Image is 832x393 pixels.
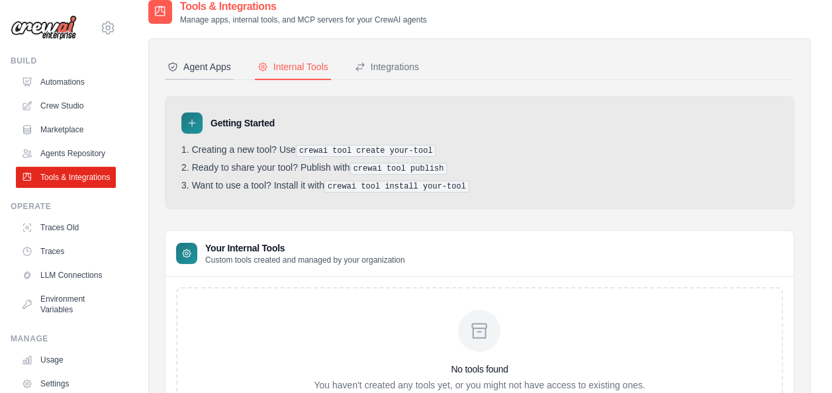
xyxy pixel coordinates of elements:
a: Crew Studio [16,95,116,116]
button: Internal Tools [255,55,331,80]
pre: crewai tool create your-tool [296,145,436,157]
div: Manage [11,333,116,344]
p: You haven't created any tools yet, or you might not have access to existing ones. [314,378,645,392]
div: Internal Tools [257,60,328,73]
a: Marketplace [16,119,116,140]
p: Manage apps, internal tools, and MCP servers for your CrewAI agents [180,15,427,25]
div: Build [11,56,116,66]
button: Integrations [352,55,422,80]
a: Agents Repository [16,143,116,164]
pre: crewai tool install your-tool [324,181,469,193]
h3: No tools found [314,363,645,376]
div: Integrations [355,60,419,73]
a: Tools & Integrations [16,167,116,188]
a: Usage [16,349,116,371]
h3: Your Internal Tools [205,241,405,255]
li: Creating a new tool? Use [181,144,778,157]
li: Want to use a tool? Install it with [181,180,778,193]
a: Automations [16,71,116,93]
p: Custom tools created and managed by your organization [205,255,405,265]
a: LLM Connections [16,265,116,286]
div: Operate [11,201,116,212]
div: Agent Apps [167,60,231,73]
a: Traces Old [16,217,116,238]
h3: Getting Started [210,116,275,130]
a: Traces [16,241,116,262]
pre: crewai tool publish [350,163,447,175]
img: Logo [11,15,77,40]
a: Environment Variables [16,288,116,320]
li: Ready to share your tool? Publish with [181,162,778,175]
button: Agent Apps [165,55,234,80]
